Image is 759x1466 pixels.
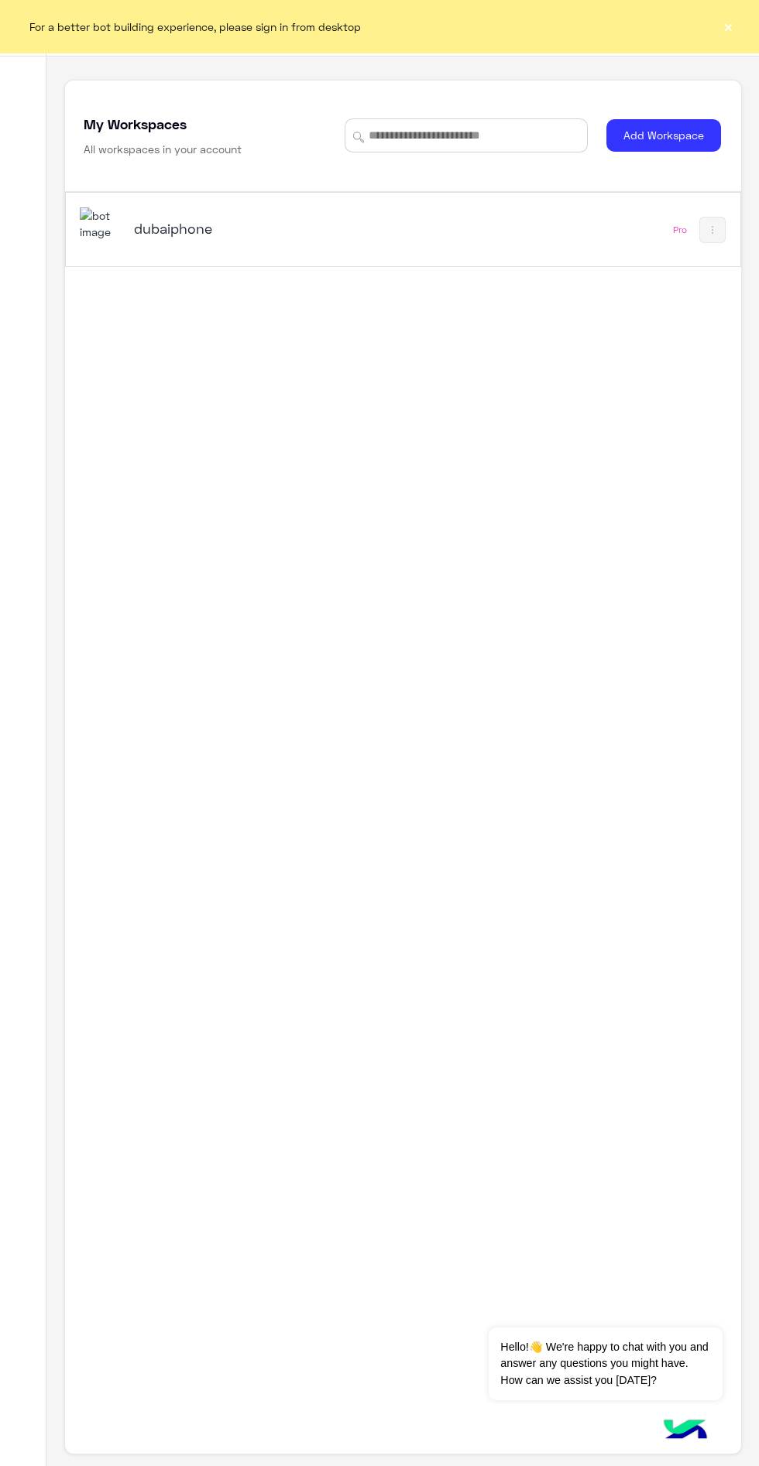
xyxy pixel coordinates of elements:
h6: All workspaces in your account [84,142,242,157]
h5: My Workspaces [84,115,187,133]
button: × [720,19,736,34]
img: 1403182699927242 [80,207,122,241]
img: hulul-logo.png [658,1404,713,1458]
button: Add Workspace [606,119,721,152]
div: Pro [673,224,687,236]
h5: dubaiphone [134,219,366,238]
span: For a better bot building experience, please sign in from desktop [29,19,361,35]
span: Hello!👋 We're happy to chat with you and answer any questions you might have. How can we assist y... [489,1327,722,1400]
